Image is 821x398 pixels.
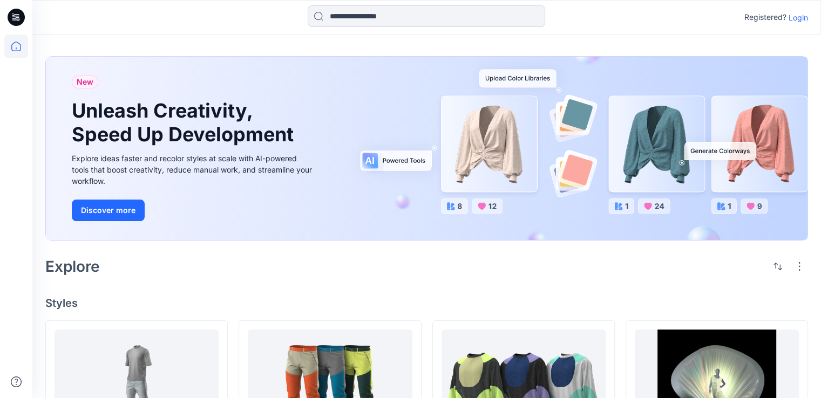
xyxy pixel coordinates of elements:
[72,153,315,187] div: Explore ideas faster and recolor styles at scale with AI-powered tools that boost creativity, red...
[72,99,298,146] h1: Unleash Creativity, Speed Up Development
[789,12,808,23] p: Login
[744,11,786,24] p: Registered?
[45,297,808,310] h4: Styles
[72,200,145,221] button: Discover more
[72,200,315,221] a: Discover more
[45,258,100,275] h2: Explore
[77,76,93,88] span: New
